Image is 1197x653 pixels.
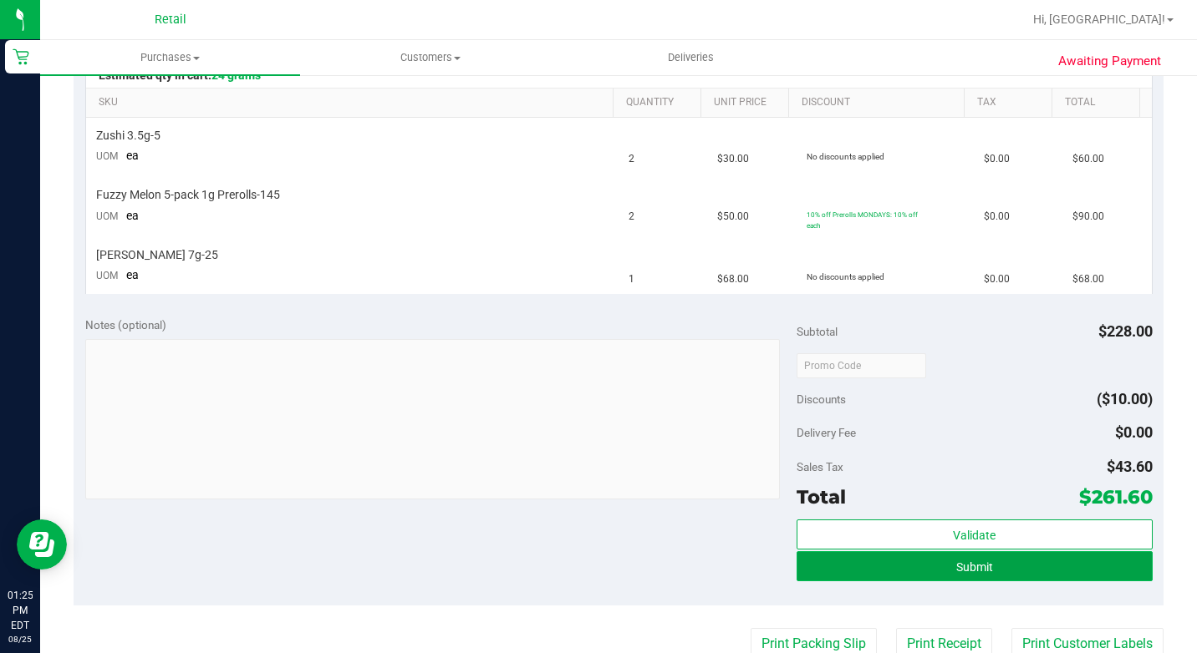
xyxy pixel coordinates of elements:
[96,150,118,162] span: UOM
[1097,390,1153,407] span: ($10.00)
[1072,151,1104,167] span: $60.00
[96,270,118,281] span: UOM
[797,485,846,509] span: Total
[797,460,843,473] span: Sales Tax
[797,353,926,378] input: Promo Code
[1065,96,1133,109] a: Total
[1072,209,1104,225] span: $90.00
[126,268,139,281] span: ea
[96,247,218,263] span: [PERSON_NAME] 7g-25
[8,633,33,645] p: 08/25
[1072,271,1104,287] span: $68.00
[797,519,1153,549] button: Validate
[96,210,118,222] span: UOM
[797,426,856,439] span: Delivery Fee
[1079,485,1153,509] span: $261.60
[300,40,560,75] a: Customers
[802,96,957,109] a: Discount
[8,588,33,633] p: 01:25 PM EDT
[984,209,1010,225] span: $0.00
[1098,322,1153,340] span: $228.00
[1115,423,1153,441] span: $0.00
[797,551,1153,581] button: Submit
[717,271,749,287] span: $68.00
[717,151,749,167] span: $30.00
[17,519,67,569] iframe: Resource center
[629,209,634,225] span: 2
[99,96,606,109] a: SKU
[96,128,160,144] span: Zushi 3.5g-5
[797,325,838,338] span: Subtotal
[807,152,884,161] span: No discounts applied
[1058,52,1161,71] span: Awaiting Payment
[629,151,634,167] span: 2
[956,560,993,574] span: Submit
[984,271,1010,287] span: $0.00
[40,40,300,75] a: Purchases
[126,209,139,222] span: ea
[126,149,139,162] span: ea
[797,384,846,414] span: Discounts
[40,50,300,65] span: Purchases
[977,96,1045,109] a: Tax
[984,151,1010,167] span: $0.00
[645,50,736,65] span: Deliveries
[155,13,186,27] span: Retail
[13,48,29,65] inline-svg: Retail
[807,272,884,281] span: No discounts applied
[96,187,280,203] span: Fuzzy Melon 5-pack 1g Prerolls-145
[1033,13,1165,26] span: Hi, [GEOGRAPHIC_DATA]!
[953,529,996,542] span: Validate
[301,50,559,65] span: Customers
[626,96,694,109] a: Quantity
[714,96,782,109] a: Unit Price
[807,210,918,230] span: 10% off Prerolls MONDAYS: 10% off each
[561,40,821,75] a: Deliveries
[717,209,749,225] span: $50.00
[629,271,634,287] span: 1
[1107,458,1153,475] span: $43.60
[85,318,166,332] span: Notes (optional)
